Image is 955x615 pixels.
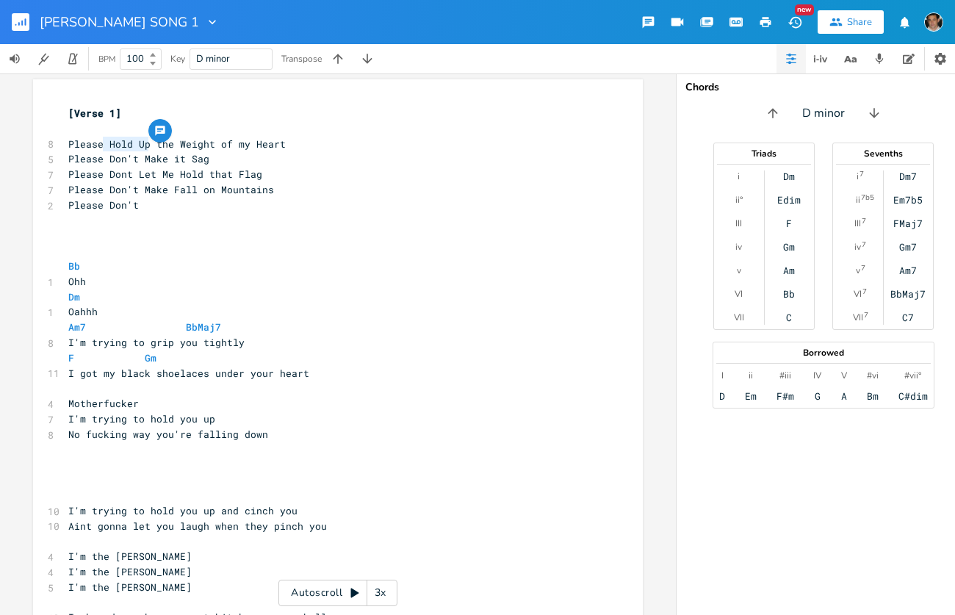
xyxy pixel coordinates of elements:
[783,170,795,182] div: Dm
[714,149,814,158] div: Triads
[68,412,215,425] span: I'm trying to hold you up
[281,54,322,63] div: Transpose
[783,241,795,253] div: Gm
[783,288,795,300] div: Bb
[815,390,821,402] div: G
[833,149,933,158] div: Sevenths
[783,265,795,276] div: Am
[278,580,397,606] div: Autoscroll
[68,275,86,288] span: Ohh
[856,265,860,276] div: v
[68,305,98,318] span: Oahhh
[735,194,743,206] div: ii°
[780,9,810,35] button: New
[68,336,245,349] span: I'm trying to grip you tightly
[899,265,917,276] div: Am7
[893,194,923,206] div: Em7b5
[719,390,725,402] div: D
[862,286,867,298] sup: 7
[854,241,861,253] div: iv
[68,428,268,441] span: No fucking way you're falling down
[813,370,821,381] div: IV
[893,217,923,229] div: FMaj7
[713,348,934,357] div: Borrowed
[867,390,879,402] div: Bm
[68,183,274,196] span: Please Don't Make Fall on Mountains
[779,370,791,381] div: #iii
[904,370,921,381] div: #vii°
[40,15,199,29] span: [PERSON_NAME] SONG 1
[170,54,185,63] div: Key
[841,390,847,402] div: A
[735,288,743,300] div: VI
[68,152,209,165] span: Please Don't Make it Sag
[854,217,861,229] div: III
[367,580,394,606] div: 3x
[899,241,917,253] div: Gm7
[847,15,872,29] div: Share
[862,215,866,227] sup: 7
[862,239,866,251] sup: 7
[802,105,845,122] span: D minor
[902,312,914,323] div: C7
[68,504,298,517] span: I'm trying to hold you up and cinch you
[68,519,327,533] span: Aint gonna let you laugh when they pinch you
[68,198,139,212] span: Please Don't
[860,168,864,180] sup: 7
[777,194,801,206] div: Edim
[898,390,928,402] div: C#dim
[68,320,86,334] span: Am7
[721,370,724,381] div: I
[745,390,757,402] div: Em
[786,312,792,323] div: C
[853,312,863,323] div: VII
[68,351,74,364] span: F
[68,580,192,594] span: I'm the [PERSON_NAME]
[68,367,309,380] span: I got my black shoelaces under your heart
[68,107,121,120] span: [Verse 1]
[795,4,814,15] div: New
[68,168,262,181] span: Please Dont Let Me Hold that Flag
[735,217,742,229] div: III
[196,52,230,65] span: D minor
[68,137,286,151] span: Please Hold Up the Weight of my Heart
[854,288,862,300] div: VI
[737,265,741,276] div: v
[818,10,884,34] button: Share
[186,320,221,334] span: BbMaj7
[924,12,943,32] img: John Pick
[861,262,865,274] sup: 7
[786,217,792,229] div: F
[856,194,860,206] div: ii
[841,370,847,381] div: V
[735,241,742,253] div: iv
[776,390,794,402] div: F#m
[864,309,868,321] sup: 7
[98,55,115,63] div: BPM
[890,288,926,300] div: BbMaj7
[738,170,740,182] div: i
[145,351,156,364] span: Gm
[857,170,859,182] div: i
[68,550,192,563] span: I'm the [PERSON_NAME]
[68,565,192,578] span: I'm the [PERSON_NAME]
[861,192,874,204] sup: 7b5
[749,370,753,381] div: ii
[68,397,139,410] span: Motherfucker
[867,370,879,381] div: #vi
[68,259,80,273] span: Bb
[899,170,917,182] div: Dm7
[734,312,744,323] div: VII
[68,290,80,303] span: Dm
